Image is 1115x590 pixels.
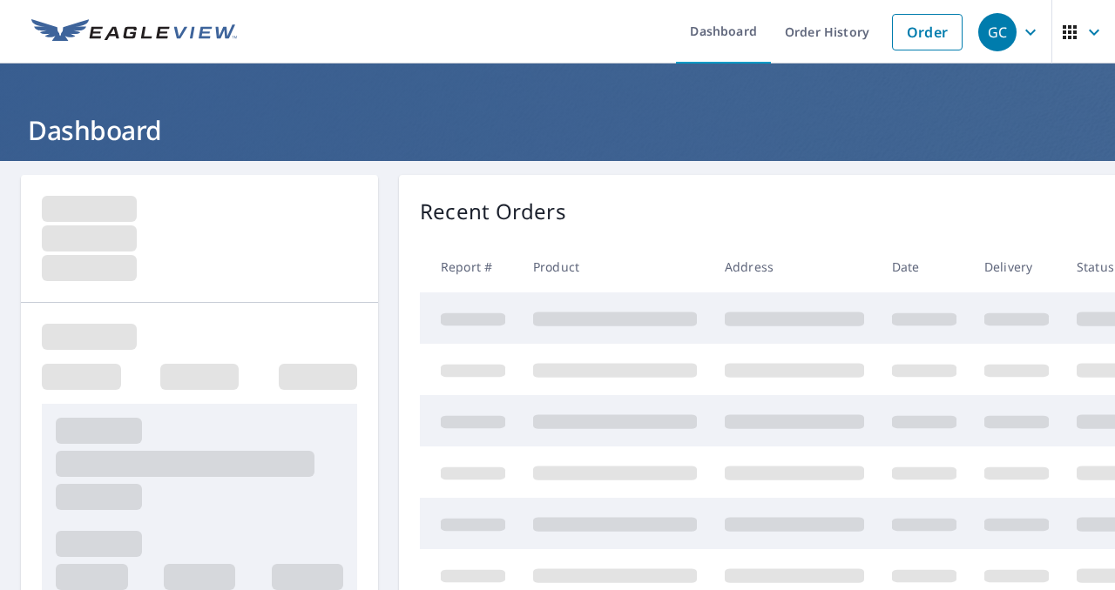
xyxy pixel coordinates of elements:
[878,241,970,292] th: Date
[892,14,963,50] a: Order
[970,241,1063,292] th: Delivery
[711,241,878,292] th: Address
[519,241,711,292] th: Product
[21,112,1094,148] h1: Dashboard
[31,19,237,45] img: EV Logo
[978,13,1017,51] div: GC
[420,196,566,227] p: Recent Orders
[420,241,519,292] th: Report #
